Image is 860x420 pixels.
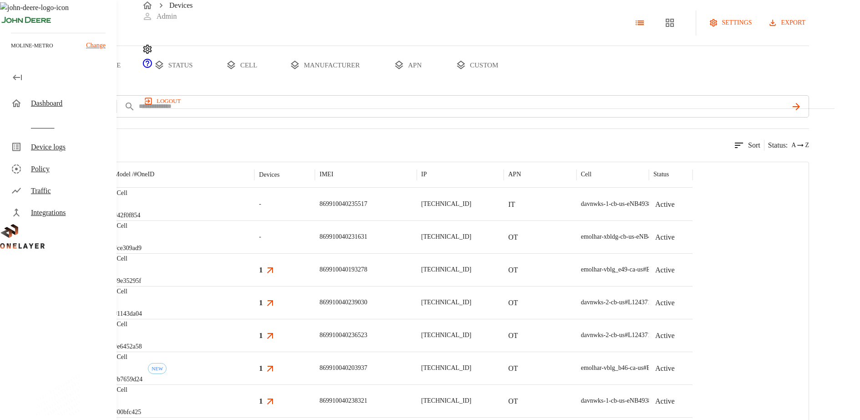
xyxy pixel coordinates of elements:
span: emolhar-vblg_b46-ca-us [581,364,643,371]
p: eCell [114,254,141,263]
p: Status [653,170,669,179]
p: Active [655,330,675,341]
p: eCell [114,320,142,329]
h3: 1 [259,330,263,341]
span: NEW [148,366,166,371]
p: OT [508,265,518,276]
p: IMEI [319,170,333,179]
p: #00bfc425 [114,408,141,417]
p: 869910040193278 [319,265,367,274]
p: Admin [157,11,177,22]
p: 869910040235517 [319,200,367,209]
p: APN [508,170,521,179]
p: #b7659d24 [114,375,142,384]
p: 869910040231631 [319,232,367,241]
p: 869910040236523 [319,331,367,340]
span: davnwks-2-cb-us [581,299,625,306]
p: OT [508,232,518,243]
span: #L1243710802::NOKIA::ASIB [625,332,706,338]
p: Status : [768,140,788,151]
span: davnwks-1-cb-us-eNB493850 [581,200,658,207]
p: Active [655,396,675,407]
p: eCell [114,385,141,394]
h3: 1 [259,363,263,374]
p: [TECHNICAL_ID] [421,396,471,405]
p: Sort [748,140,760,151]
span: - [259,232,261,241]
p: OT [508,363,518,374]
div: Devices [259,171,279,179]
span: #EB211210891::NOKIA::FW2QQD [643,364,737,371]
span: davnwks-1-cb-us-eNB493850 [581,397,658,404]
p: 869910040239030 [319,298,367,307]
span: Z [805,141,809,150]
div: First seen: 08/28/2025 09:02:37 AM [148,363,167,374]
span: A [791,141,796,150]
span: Support Portal [142,62,153,70]
span: emolhar-xbldg-cb-us-eNB493831 [581,233,667,240]
p: IT [508,199,515,210]
p: Active [655,363,675,374]
p: #e6452a58 [114,342,142,351]
div: emolhar-xbldg-cb-us-eNB493831 #DH240725609::NOKIA::ASIB [581,232,750,241]
span: emolhar-vblg_e49-ca-us [581,266,643,273]
button: logout [142,94,184,108]
p: Active [655,265,675,276]
p: Active [655,297,675,308]
a: onelayer-support [142,62,153,70]
p: eCell [114,353,142,362]
h3: 1 [259,396,263,406]
p: [TECHNICAL_ID] [421,200,471,209]
h3: 1 [259,265,263,275]
p: [TECHNICAL_ID] [421,364,471,373]
a: logout [142,94,835,108]
p: 869910040203937 [319,364,367,373]
p: [TECHNICAL_ID] [421,298,471,307]
span: #L1243710802::NOKIA::ASIB [625,299,706,306]
p: eCell [114,189,140,198]
p: Active [655,199,675,210]
p: Model / [114,170,154,179]
p: #42f0f854 [114,211,140,220]
span: # OneID [134,171,154,178]
span: davnwks-2-cb-us [581,332,625,338]
p: [TECHNICAL_ID] [421,232,471,241]
p: [TECHNICAL_ID] [421,331,471,340]
span: #EB211210874::NOKIA::FW2QQD [643,266,737,273]
p: #ce309ad9 [114,244,142,253]
p: #9e35295f [114,277,141,286]
p: Cell [581,170,592,179]
p: Active [655,232,675,243]
p: 869910040238321 [319,396,367,405]
p: #1143da04 [114,309,142,318]
p: OT [508,396,518,407]
h3: 1 [259,297,263,308]
p: [TECHNICAL_ID] [421,265,471,274]
p: IP [421,170,427,179]
span: - [259,200,261,209]
p: eCell [114,221,142,230]
p: eCell [114,287,142,296]
p: OT [508,330,518,341]
p: OT [508,297,518,308]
